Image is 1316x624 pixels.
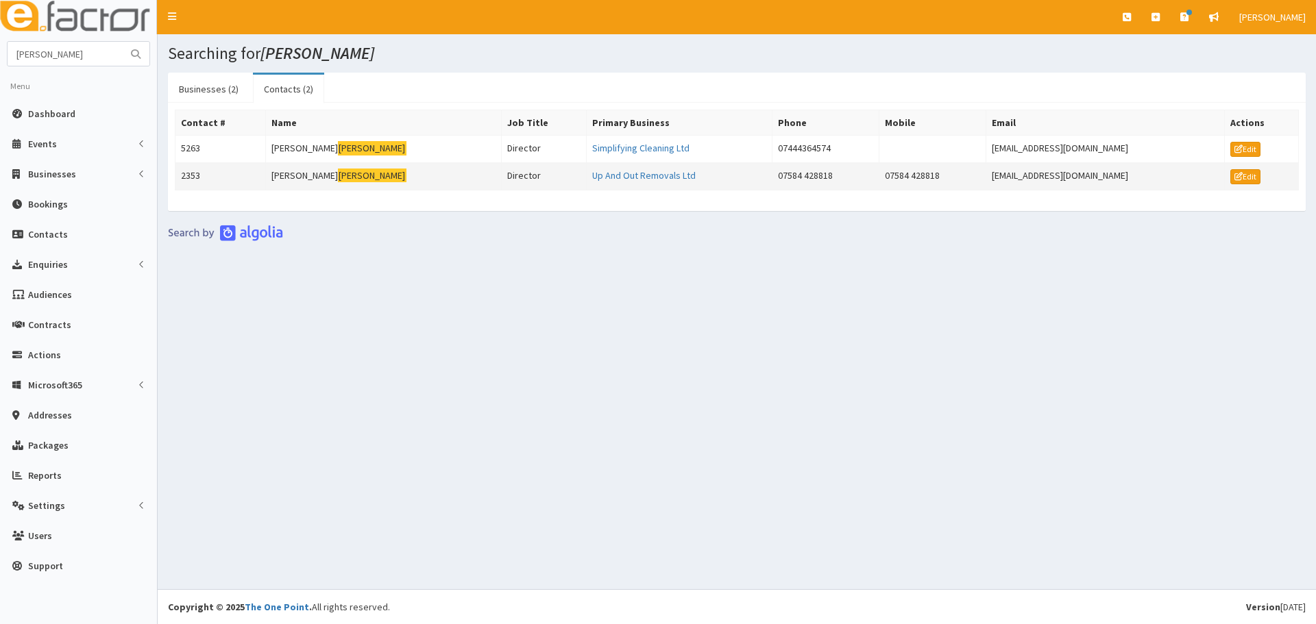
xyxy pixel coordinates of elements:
[266,136,502,163] td: [PERSON_NAME]
[1246,601,1280,613] b: Version
[168,75,249,103] a: Businesses (2)
[1230,169,1260,184] a: Edit
[338,169,406,183] mark: [PERSON_NAME]
[986,110,1225,136] th: Email
[266,110,502,136] th: Name
[986,162,1225,190] td: [EMAIL_ADDRESS][DOMAIN_NAME]
[28,228,68,240] span: Contacts
[175,162,266,190] td: 2353
[28,379,82,391] span: Microsoft365
[28,439,69,451] span: Packages
[502,136,587,163] td: Director
[175,110,266,136] th: Contact #
[28,288,72,301] span: Audiences
[592,169,696,182] a: Up And Out Removals Ltd
[1246,600,1306,614] div: [DATE]
[28,138,57,150] span: Events
[986,136,1225,163] td: [EMAIL_ADDRESS][DOMAIN_NAME]
[772,110,879,136] th: Phone
[772,162,879,190] td: 07584 428818
[28,258,68,271] span: Enquiries
[168,225,283,241] img: search-by-algolia-light-background.png
[338,141,406,155] mark: [PERSON_NAME]
[1239,11,1306,23] span: [PERSON_NAME]
[28,409,72,421] span: Addresses
[28,168,76,180] span: Businesses
[28,349,61,361] span: Actions
[879,110,986,136] th: Mobile
[28,319,71,331] span: Contracts
[253,75,324,103] a: Contacts (2)
[158,589,1316,624] footer: All rights reserved.
[8,42,123,66] input: Search...
[245,601,309,613] a: The One Point
[879,162,986,190] td: 07584 428818
[502,110,587,136] th: Job Title
[266,162,502,190] td: [PERSON_NAME]
[28,499,65,512] span: Settings
[260,42,374,64] i: [PERSON_NAME]
[28,469,62,482] span: Reports
[28,529,52,542] span: Users
[28,198,68,210] span: Bookings
[772,136,879,163] td: 07444364574
[1225,110,1299,136] th: Actions
[28,560,63,572] span: Support
[168,601,312,613] strong: Copyright © 2025 .
[592,142,690,154] a: Simplifying Cleaning Ltd
[1230,142,1260,157] a: Edit
[168,45,1306,62] h1: Searching for
[502,162,587,190] td: Director
[175,136,266,163] td: 5263
[587,110,772,136] th: Primary Business
[28,108,75,120] span: Dashboard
